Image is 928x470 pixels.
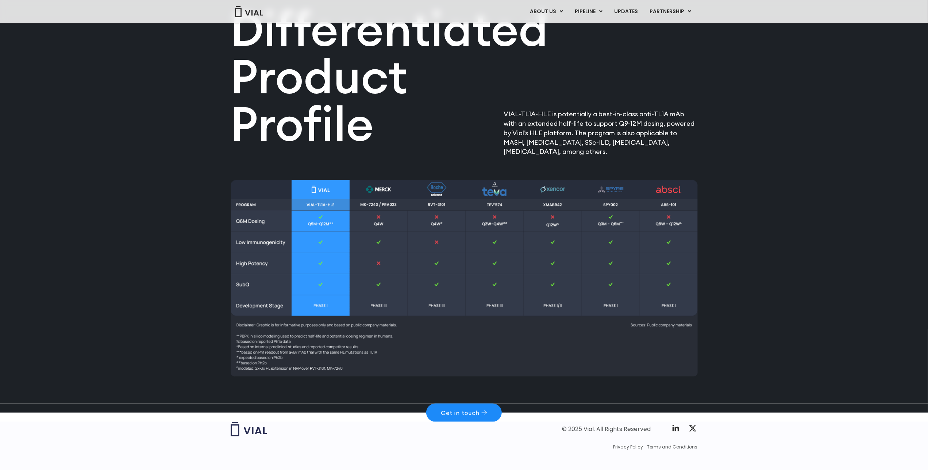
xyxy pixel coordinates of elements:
[234,6,263,17] img: Vial Logo
[231,5,541,148] h2: Differentiated Product Profile​
[644,5,697,18] a: PARTNERSHIPMenu Toggle
[609,5,644,18] a: UPDATES
[441,410,480,416] span: Get in touch
[504,109,698,156] p: VIAL-TL1A-HLE is potentially a best-in-class anti-TL1A mAb with an extended half-life to support ...
[569,5,608,18] a: PIPELINEMenu Toggle
[562,425,651,433] div: © 2025 Vial. All Rights Reserved
[426,404,502,422] a: Get in touch
[524,5,569,18] a: ABOUT USMenu Toggle
[231,422,267,436] img: Vial logo wih "Vial" spelled out
[613,444,643,450] a: Privacy Policy
[647,444,698,450] a: Terms and Conditions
